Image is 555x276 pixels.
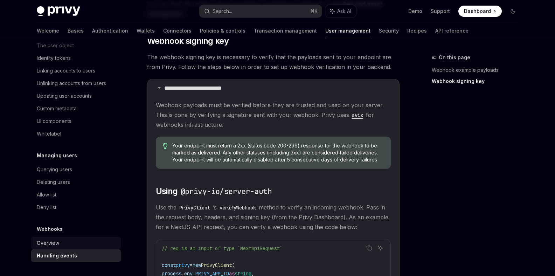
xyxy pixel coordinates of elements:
a: Identity tokens [31,52,121,64]
a: Unlinking accounts from users [31,77,121,90]
a: Webhook signing key [432,76,524,87]
span: Dashboard [464,8,491,15]
div: Custom metadata [37,104,77,113]
a: Overview [31,237,121,249]
h5: Webhooks [37,225,63,233]
span: PrivyClient [201,262,232,268]
div: Allow list [37,191,56,199]
span: ⌘ K [310,8,318,14]
h5: Managing users [37,151,77,160]
img: dark logo [37,6,80,16]
a: Webhook example payloads [432,64,524,76]
a: User management [325,22,370,39]
button: Ask AI [376,243,385,253]
div: Search... [213,7,232,15]
span: new [193,262,201,268]
svg: Tip [163,143,168,149]
span: ( [232,262,235,268]
code: PrivyClient [176,204,213,212]
a: Authentication [92,22,128,39]
span: const [162,262,176,268]
span: The webhook signing key is necessary to verify that the payloads sent to your endpoint are from P... [147,52,400,72]
a: API reference [435,22,469,39]
a: Connectors [163,22,192,39]
a: Welcome [37,22,59,39]
span: Using [156,186,275,197]
a: Wallets [137,22,155,39]
button: Search...⌘K [199,5,322,18]
a: Security [379,22,399,39]
div: Updating user accounts [37,92,92,100]
a: Updating user accounts [31,90,121,102]
a: Deleting users [31,176,121,188]
code: @privy-io/server-auth [178,186,275,197]
span: Webhook payloads must be verified before they are trusted and used on your server. This is done b... [156,100,391,130]
a: Deny list [31,201,121,214]
a: Policies & controls [200,22,245,39]
span: = [190,262,193,268]
a: Support [431,8,450,15]
span: Webhook signing key [147,35,229,47]
div: Overview [37,239,59,247]
span: // req is an input of type `NextApiRequest` [162,245,282,251]
a: Basics [68,22,84,39]
a: Linking accounts to users [31,64,121,77]
span: Ask AI [337,8,351,15]
span: Your endpoint must return a 2xx (status code 200-299) response for the webhook to be marked as de... [172,142,384,163]
div: Whitelabel [37,130,61,138]
a: Allow list [31,188,121,201]
button: Copy the contents from the code block [365,243,374,253]
span: On this page [439,53,470,62]
code: svix [349,111,366,119]
a: Querying users [31,163,121,176]
div: Querying users [37,165,72,174]
a: Transaction management [254,22,317,39]
div: Deleting users [37,178,70,186]
a: Recipes [407,22,427,39]
a: Whitelabel [31,127,121,140]
a: UI components [31,115,121,127]
div: Unlinking accounts from users [37,79,106,88]
a: Handling events [31,249,121,262]
a: svix [349,111,366,118]
div: Handling events [37,251,77,260]
div: Deny list [37,203,56,212]
div: Identity tokens [37,54,71,62]
button: Ask AI [325,5,356,18]
code: verifyWebhook [217,204,259,212]
a: Dashboard [458,6,502,17]
span: Use the ’s method to verify an incoming webhook. Pass in the request body, headers, and signing k... [156,202,391,232]
span: privy [176,262,190,268]
a: Custom metadata [31,102,121,115]
button: Toggle dark mode [507,6,519,17]
a: Demo [408,8,422,15]
div: Linking accounts to users [37,67,95,75]
div: UI components [37,117,71,125]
